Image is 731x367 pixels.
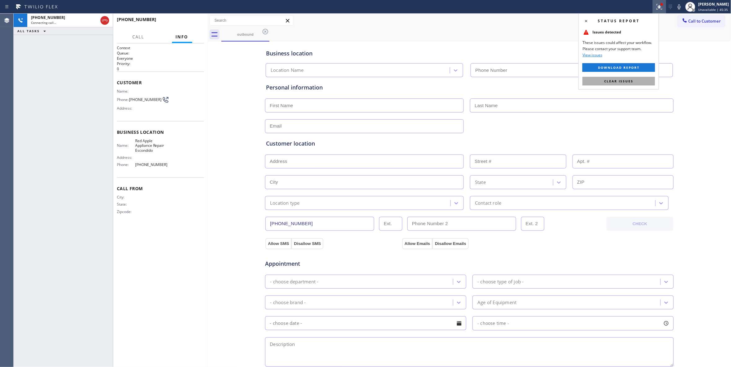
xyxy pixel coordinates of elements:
span: [PHONE_NUMBER] [135,162,169,167]
input: Street # [470,155,566,168]
button: Call [129,31,148,43]
input: Ext. 2 [521,217,544,231]
span: Phone: [117,162,135,167]
span: State: [117,202,135,207]
span: Info [176,34,188,40]
button: Info [172,31,192,43]
h1: Context [117,45,204,50]
div: State [475,179,486,186]
input: First Name [265,98,464,112]
div: Contact role [475,199,501,207]
input: Phone Number 2 [407,217,516,231]
button: Mute [675,2,684,11]
span: Appointment [265,260,401,268]
span: Address: [117,155,135,160]
button: ALL TASKS [14,27,52,35]
div: outbound [222,32,269,37]
span: - choose time - [477,320,509,326]
span: Zipcode: [117,209,135,214]
span: Name: [117,89,135,94]
p: 0 [117,66,204,72]
div: Age of Equipment [477,299,516,306]
div: - choose department - [270,278,318,285]
input: Address [265,155,464,168]
span: Call to Customer [689,18,721,24]
input: Phone Number [471,63,673,77]
input: Phone Number [265,217,374,231]
button: Allow SMS [265,238,291,249]
span: Phone: [117,97,129,102]
input: Search [210,15,293,25]
div: - choose type of job - [477,278,524,285]
input: Ext. [379,217,402,231]
div: Business location [266,49,673,58]
button: Call to Customer [678,15,725,27]
input: Last Name [470,98,674,112]
span: Call From [117,186,204,191]
span: City: [117,195,135,199]
span: Customer [117,80,204,85]
span: [PHONE_NUMBER] [31,15,65,20]
p: Everyone [117,56,204,61]
span: Red Apple Appliance Repair Escondido [135,138,169,153]
span: Unavailable | 45:35 [698,7,728,12]
div: - choose brand - [270,299,306,306]
span: ALL TASKS [17,29,40,33]
span: Name: [117,143,135,148]
button: CHECK [606,217,673,231]
span: Address: [117,106,135,111]
button: Disallow Emails [432,238,469,249]
input: ZIP [573,175,674,189]
button: Disallow SMS [291,238,323,249]
div: Location Name [271,67,304,74]
div: [PERSON_NAME] [698,2,729,7]
h2: Priority: [117,61,204,66]
input: Apt. # [573,155,674,168]
div: Location type [270,199,300,207]
input: - choose date - [265,316,466,330]
input: Email [265,119,464,133]
input: City [265,175,464,189]
h2: Queue: [117,50,204,56]
span: Call [133,34,144,40]
span: [PHONE_NUMBER] [129,97,162,102]
button: Hang up [100,16,109,25]
div: Personal information [266,83,673,92]
span: Business location [117,129,204,135]
span: Connecting call… [31,20,56,25]
div: Customer location [266,139,673,148]
button: Allow Emails [402,238,432,249]
span: [PHONE_NUMBER] [117,16,156,22]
